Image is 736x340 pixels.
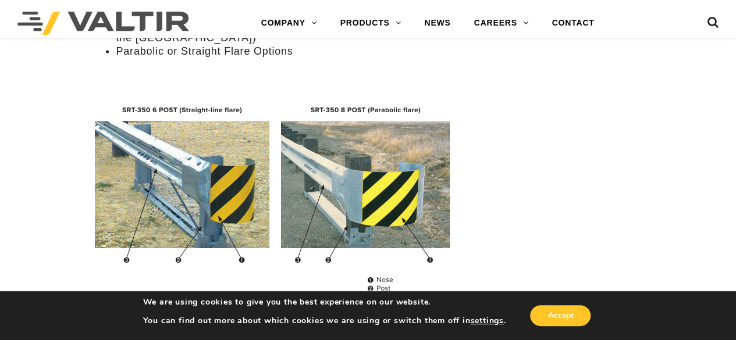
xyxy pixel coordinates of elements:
[540,12,606,35] a: CONTACT
[463,12,541,35] a: CAREERS
[413,12,462,35] a: NEWS
[329,12,413,35] a: PRODUCTS
[470,316,503,326] button: settings
[530,305,591,326] button: Accept
[143,297,506,307] p: We are using cookies to give you the best experience on our website.
[143,316,506,326] p: You can find out more about which cookies we are using or switch them off in .
[250,12,329,35] a: COMPANY
[17,12,189,35] img: Valtir
[116,45,459,58] li: Parabolic or Straight Flare Options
